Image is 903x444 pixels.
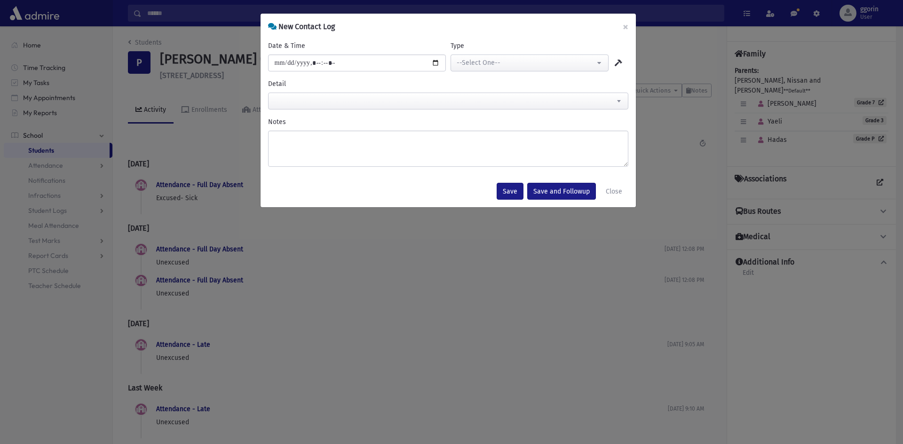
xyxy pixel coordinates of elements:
[600,183,628,200] button: Close
[497,183,523,200] button: Save
[451,41,464,51] label: Type
[615,14,636,40] button: ×
[457,58,595,68] div: --Select One--
[268,79,286,89] label: Detail
[527,183,596,200] button: Save and Followup
[268,41,305,51] label: Date & Time
[268,117,286,127] label: Notes
[268,21,335,32] h6: New Contact Log
[451,55,609,71] button: --Select One--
